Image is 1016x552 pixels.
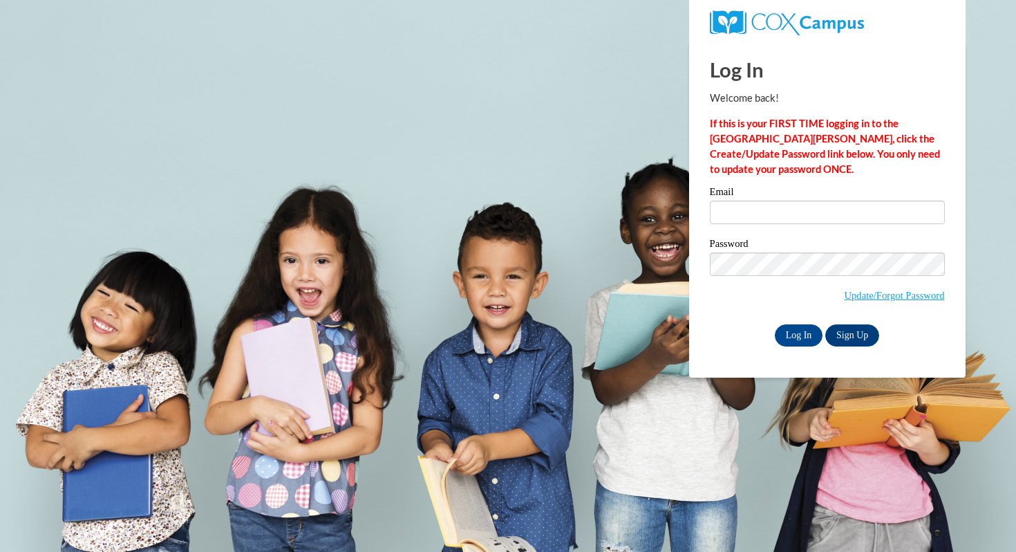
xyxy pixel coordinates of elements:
[710,187,945,201] label: Email
[825,324,879,347] a: Sign Up
[710,16,864,28] a: COX Campus
[710,239,945,252] label: Password
[710,55,945,84] h1: Log In
[710,118,940,175] strong: If this is your FIRST TIME logging in to the [GEOGRAPHIC_DATA][PERSON_NAME], click the Create/Upd...
[710,91,945,106] p: Welcome back!
[844,290,944,301] a: Update/Forgot Password
[775,324,823,347] input: Log In
[710,10,864,35] img: COX Campus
